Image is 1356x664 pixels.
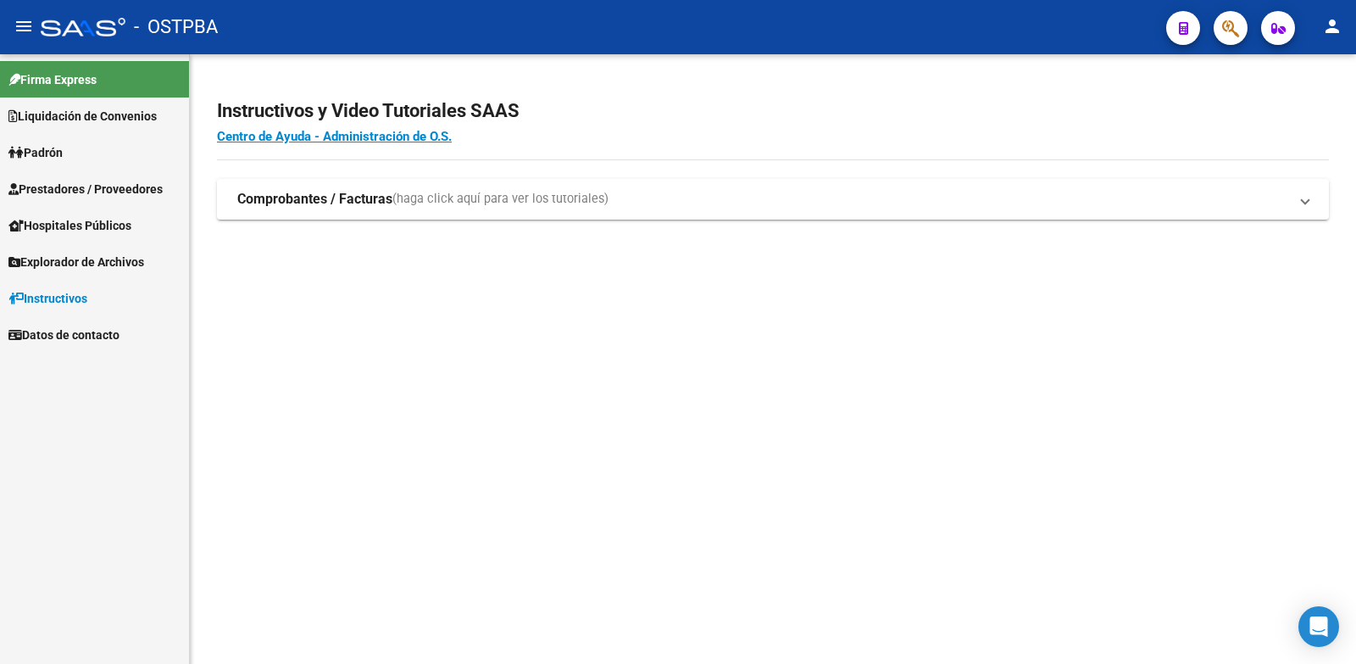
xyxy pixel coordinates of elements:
[8,289,87,308] span: Instructivos
[217,95,1329,127] h2: Instructivos y Video Tutoriales SAAS
[8,143,63,162] span: Padrón
[217,179,1329,220] mat-expansion-panel-header: Comprobantes / Facturas(haga click aquí para ver los tutoriales)
[237,190,392,209] strong: Comprobantes / Facturas
[8,253,144,271] span: Explorador de Archivos
[14,16,34,36] mat-icon: menu
[134,8,218,46] span: - OSTPBA
[392,190,609,209] span: (haga click aquí para ver los tutoriales)
[8,107,157,126] span: Liquidación de Convenios
[8,180,163,198] span: Prestadores / Proveedores
[8,216,131,235] span: Hospitales Públicos
[217,129,452,144] a: Centro de Ayuda - Administración de O.S.
[1322,16,1342,36] mat-icon: person
[8,326,119,344] span: Datos de contacto
[1298,606,1339,647] div: Open Intercom Messenger
[8,70,97,89] span: Firma Express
